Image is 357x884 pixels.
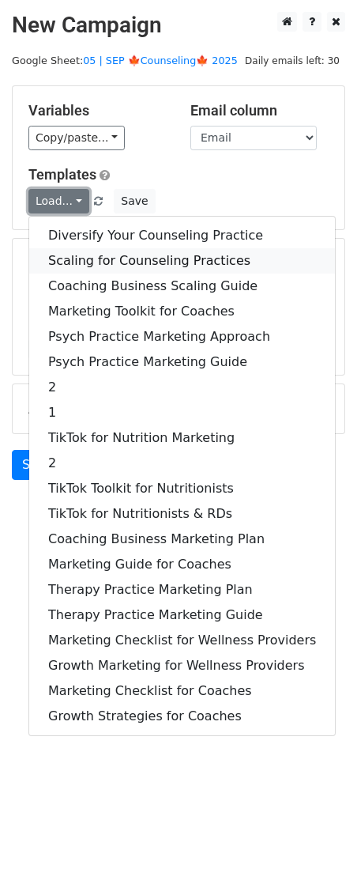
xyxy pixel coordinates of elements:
[29,451,335,476] a: 2
[190,102,329,119] h5: Email column
[83,55,238,66] a: 05 | SEP 🍁Counseling🍁 2025
[278,808,357,884] iframe: Chat Widget
[12,55,238,66] small: Google Sheet:
[29,349,335,375] a: Psych Practice Marketing Guide
[29,274,335,299] a: Coaching Business Scaling Guide
[28,102,167,119] h5: Variables
[29,324,335,349] a: Psych Practice Marketing Approach
[12,450,64,480] a: Send
[29,299,335,324] a: Marketing Toolkit for Coaches
[29,527,335,552] a: Coaching Business Marketing Plan
[28,166,96,183] a: Templates
[29,223,335,248] a: Diversify Your Counseling Practice
[28,189,89,213] a: Load...
[29,501,335,527] a: TikTok for Nutritionists & RDs
[29,704,335,729] a: Growth Strategies for Coaches
[29,678,335,704] a: Marketing Checklist for Coaches
[29,628,335,653] a: Marketing Checklist for Wellness Providers
[29,425,335,451] a: TikTok for Nutrition Marketing
[239,52,345,70] span: Daily emails left: 30
[29,653,335,678] a: Growth Marketing for Wellness Providers
[29,552,335,577] a: Marketing Guide for Coaches
[29,577,335,603] a: Therapy Practice Marketing Plan
[29,248,335,274] a: Scaling for Counseling Practices
[239,55,345,66] a: Daily emails left: 30
[114,189,155,213] button: Save
[29,400,335,425] a: 1
[28,126,125,150] a: Copy/paste...
[29,375,335,400] a: 2
[29,476,335,501] a: TikTok Toolkit for Nutritionists
[29,603,335,628] a: Therapy Practice Marketing Guide
[12,12,345,39] h2: New Campaign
